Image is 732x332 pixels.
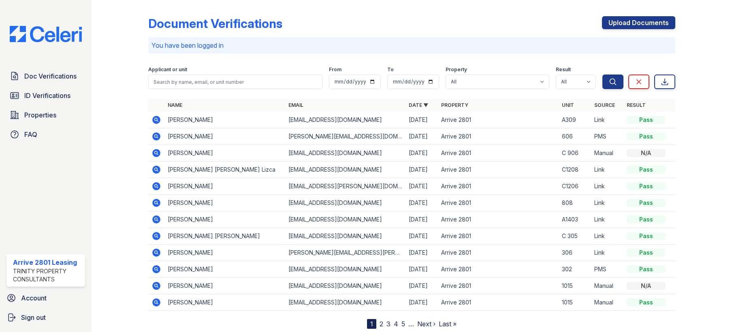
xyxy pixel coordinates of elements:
[438,162,558,178] td: Arrive 2801
[148,74,322,89] input: Search by name, email, or unit number
[164,294,285,311] td: [PERSON_NAME]
[21,313,46,322] span: Sign out
[380,320,383,328] a: 2
[438,228,558,245] td: Arrive 2801
[591,261,623,278] td: PMS
[394,320,398,328] a: 4
[591,128,623,145] td: PMS
[591,211,623,228] td: Link
[285,112,405,128] td: [EMAIL_ADDRESS][DOMAIN_NAME]
[556,66,571,73] label: Result
[285,178,405,195] td: [EMAIL_ADDRESS][PERSON_NAME][DOMAIN_NAME]
[405,195,438,211] td: [DATE]
[591,278,623,294] td: Manual
[285,128,405,145] td: [PERSON_NAME][EMAIL_ADDRESS][DOMAIN_NAME]
[438,261,558,278] td: Arrive 2801
[367,319,376,329] div: 1
[405,145,438,162] td: [DATE]
[591,112,623,128] td: Link
[559,112,591,128] td: A309
[405,261,438,278] td: [DATE]
[164,195,285,211] td: [PERSON_NAME]
[285,245,405,261] td: [PERSON_NAME][EMAIL_ADDRESS][PERSON_NAME][DOMAIN_NAME]
[24,71,77,81] span: Doc Verifications
[438,211,558,228] td: Arrive 2801
[21,293,47,303] span: Account
[405,278,438,294] td: [DATE]
[148,66,187,73] label: Applicant or unit
[559,128,591,145] td: 606
[164,178,285,195] td: [PERSON_NAME]
[164,128,285,145] td: [PERSON_NAME]
[417,320,435,328] a: Next ›
[627,182,666,190] div: Pass
[591,145,623,162] td: Manual
[559,228,591,245] td: C 305
[438,178,558,195] td: Arrive 2801
[441,102,468,108] a: Property
[438,112,558,128] td: Arrive 2801
[438,145,558,162] td: Arrive 2801
[288,102,303,108] a: Email
[386,320,391,328] a: 3
[6,68,85,84] a: Doc Verifications
[591,245,623,261] td: Link
[6,126,85,143] a: FAQ
[602,16,675,29] a: Upload Documents
[285,294,405,311] td: [EMAIL_ADDRESS][DOMAIN_NAME]
[168,102,182,108] a: Name
[591,178,623,195] td: Link
[627,132,666,140] div: Pass
[562,102,574,108] a: Unit
[627,166,666,174] div: Pass
[446,66,467,73] label: Property
[285,261,405,278] td: [EMAIL_ADDRESS][DOMAIN_NAME]
[164,145,285,162] td: [PERSON_NAME]
[285,211,405,228] td: [EMAIL_ADDRESS][DOMAIN_NAME]
[439,320,457,328] a: Last »
[164,278,285,294] td: [PERSON_NAME]
[148,16,282,31] div: Document Verifications
[627,282,666,290] div: N/A
[24,130,37,139] span: FAQ
[559,211,591,228] td: A1403
[3,290,88,306] a: Account
[438,245,558,261] td: Arrive 2801
[559,294,591,311] td: 1015
[627,298,666,306] div: Pass
[152,40,672,50] p: You have been logged in
[405,162,438,178] td: [DATE]
[438,195,558,211] td: Arrive 2801
[559,261,591,278] td: 302
[627,232,666,240] div: Pass
[164,162,285,178] td: [PERSON_NAME] [PERSON_NAME] Lizca
[24,91,70,100] span: ID Verifications
[559,278,591,294] td: 1015
[401,320,405,328] a: 5
[405,112,438,128] td: [DATE]
[3,26,88,42] img: CE_Logo_Blue-a8612792a0a2168367f1c8372b55b34899dd931a85d93a1a3d3e32e68fde9ad4.png
[164,245,285,261] td: [PERSON_NAME]
[438,128,558,145] td: Arrive 2801
[285,228,405,245] td: [EMAIL_ADDRESS][DOMAIN_NAME]
[559,145,591,162] td: C 906
[405,178,438,195] td: [DATE]
[438,294,558,311] td: Arrive 2801
[591,195,623,211] td: Link
[6,107,85,123] a: Properties
[559,245,591,261] td: 306
[285,162,405,178] td: [EMAIL_ADDRESS][DOMAIN_NAME]
[591,294,623,311] td: Manual
[627,199,666,207] div: Pass
[13,258,82,267] div: Arrive 2801 Leasing
[405,294,438,311] td: [DATE]
[627,149,666,157] div: N/A
[164,228,285,245] td: [PERSON_NAME] [PERSON_NAME]
[405,245,438,261] td: [DATE]
[387,66,394,73] label: To
[438,278,558,294] td: Arrive 2801
[627,215,666,223] div: Pass
[591,228,623,245] td: Link
[6,87,85,104] a: ID Verifications
[285,145,405,162] td: [EMAIL_ADDRESS][DOMAIN_NAME]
